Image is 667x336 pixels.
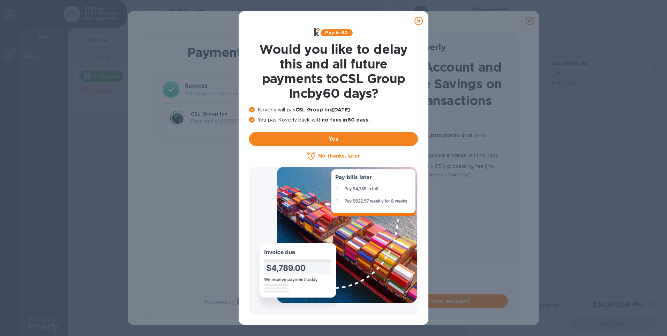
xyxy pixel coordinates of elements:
p: You pay Koverly back with [249,116,418,124]
img: Logo [238,298,267,306]
p: No transaction limit [365,182,508,190]
p: for Credit cards - 3.5% processing fee (No transaction limit, funds delivered same day) [365,162,508,179]
p: Payment № 07782230 [191,118,258,125]
b: 60 more days to pay [365,152,420,158]
p: CSL Group Inc [191,110,258,117]
b: No transaction fees [365,122,417,127]
h1: Would you like to delay this and all future payments to CSL Group Inc by 60 days ? [249,42,418,101]
b: Total [261,111,275,117]
b: CSL Group Inc [DATE] [295,107,350,112]
b: $1,000,000 [424,133,455,138]
p: Quick approval for up to in short term financing [365,131,508,148]
p: Powered by [205,299,234,306]
h1: Payment Result [159,44,312,61]
button: Create your free account [354,294,508,308]
span: Yes [255,135,412,143]
button: Yes [249,132,418,146]
h3: Success [185,82,309,90]
span: Create your free account [360,297,502,305]
p: Your payment has been completed. [185,90,309,97]
u: No thanks, later [318,153,360,159]
b: no fees in 60 days . [322,117,369,123]
img: Logo [417,43,446,52]
p: $65,405.26 [261,118,303,125]
p: all logistics invoices with no fees [365,151,508,159]
h1: Create an Account and Unlock Fee Savings on Future Transactions [354,59,508,109]
b: Pay in 60 [325,30,348,35]
p: Koverly will pay [249,106,418,114]
b: Lower fee [365,163,391,169]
